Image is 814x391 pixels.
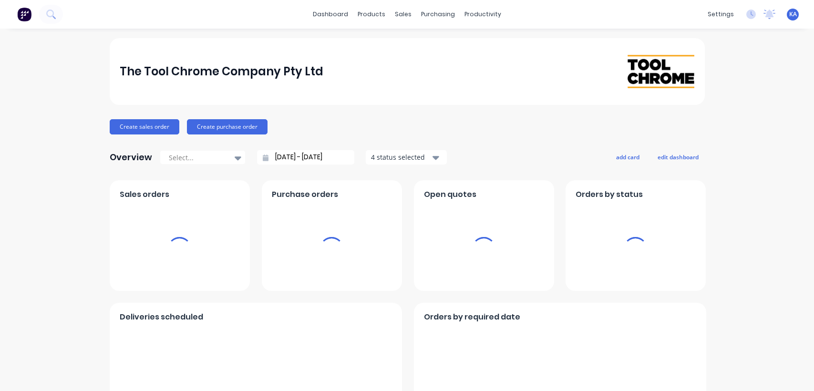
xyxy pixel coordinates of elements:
[272,189,338,200] span: Purchase orders
[390,7,416,21] div: sales
[789,10,797,19] span: KA
[371,152,431,162] div: 4 status selected
[110,119,179,134] button: Create sales order
[424,311,520,323] span: Orders by required date
[120,311,203,323] span: Deliveries scheduled
[651,151,705,163] button: edit dashboard
[460,7,506,21] div: productivity
[703,7,739,21] div: settings
[628,55,694,88] img: The Tool Chrome Company Pty Ltd
[17,7,31,21] img: Factory
[110,148,152,167] div: Overview
[424,189,476,200] span: Open quotes
[120,189,169,200] span: Sales orders
[610,151,646,163] button: add card
[416,7,460,21] div: purchasing
[576,189,643,200] span: Orders by status
[187,119,268,134] button: Create purchase order
[120,62,323,81] div: The Tool Chrome Company Pty Ltd
[353,7,390,21] div: products
[308,7,353,21] a: dashboard
[366,150,447,165] button: 4 status selected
